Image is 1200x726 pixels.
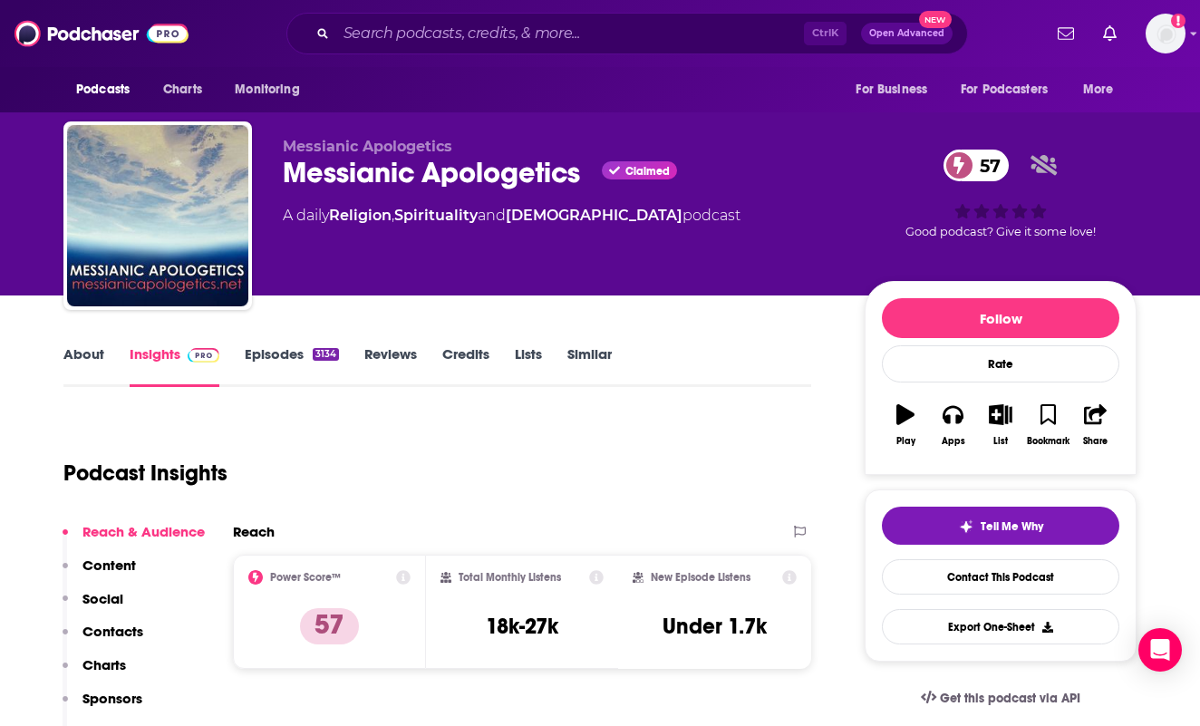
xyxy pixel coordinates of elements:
span: Get this podcast via API [940,691,1080,706]
div: A daily podcast [283,205,740,227]
svg: Add a profile image [1171,14,1185,28]
span: Claimed [625,167,670,176]
button: Reach & Audience [63,523,205,557]
div: List [993,436,1008,447]
div: Bookmark [1027,436,1069,447]
span: Ctrl K [804,22,847,45]
a: Credits [442,345,489,387]
h2: New Episode Listens [651,571,750,584]
button: Charts [63,656,126,690]
a: Episodes3134 [245,345,339,387]
span: For Podcasters [961,77,1048,102]
button: Open AdvancedNew [861,23,953,44]
img: tell me why sparkle [959,519,973,534]
span: 57 [962,150,1010,181]
span: Tell Me Why [981,519,1043,534]
span: New [919,11,952,28]
button: Content [63,557,136,590]
span: and [478,207,506,224]
div: 3134 [313,348,339,361]
a: Get this podcast via API [906,676,1095,721]
span: Charts [163,77,202,102]
span: More [1083,77,1114,102]
span: For Business [856,77,927,102]
p: Social [82,590,123,607]
button: Sponsors [63,690,142,723]
button: Contacts [63,623,143,656]
div: Open Intercom Messenger [1138,628,1182,672]
a: Charts [151,73,213,107]
a: [DEMOGRAPHIC_DATA] [506,207,682,224]
img: Podchaser Pro [188,348,219,363]
button: Social [63,590,123,624]
button: open menu [949,73,1074,107]
h2: Total Monthly Listens [459,571,561,584]
a: Spirituality [394,207,478,224]
div: Play [896,436,915,447]
button: List [977,392,1024,458]
button: Play [882,392,929,458]
span: Messianic Apologetics [283,138,452,155]
a: Show notifications dropdown [1096,18,1124,49]
img: User Profile [1146,14,1185,53]
a: Lists [515,345,542,387]
button: Export One-Sheet [882,609,1119,644]
div: 57Good podcast? Give it some love! [865,138,1137,250]
div: Rate [882,345,1119,382]
button: tell me why sparkleTell Me Why [882,507,1119,545]
button: Bookmark [1024,392,1071,458]
button: Share [1072,392,1119,458]
button: Apps [929,392,976,458]
span: Monitoring [235,77,299,102]
button: open menu [843,73,950,107]
div: Share [1083,436,1108,447]
button: open menu [1070,73,1137,107]
input: Search podcasts, credits, & more... [336,19,804,48]
img: Messianic Apologetics [67,125,248,306]
span: Logged in as isaacsongster [1146,14,1185,53]
a: Contact This Podcast [882,559,1119,595]
a: Reviews [364,345,417,387]
p: Contacts [82,623,143,640]
button: open menu [222,73,323,107]
h2: Reach [233,523,275,540]
button: Follow [882,298,1119,338]
span: Podcasts [76,77,130,102]
img: Podchaser - Follow, Share and Rate Podcasts [15,16,189,51]
h3: 18k-27k [486,613,558,640]
p: Sponsors [82,690,142,707]
button: Show profile menu [1146,14,1185,53]
a: Show notifications dropdown [1050,18,1081,49]
a: InsightsPodchaser Pro [130,345,219,387]
p: Reach & Audience [82,523,205,540]
span: Good podcast? Give it some love! [905,225,1096,238]
p: Content [82,557,136,574]
p: 57 [300,608,359,644]
a: 57 [944,150,1010,181]
span: Open Advanced [869,29,944,38]
a: Religion [329,207,392,224]
a: About [63,345,104,387]
div: Search podcasts, credits, & more... [286,13,968,54]
div: Apps [942,436,965,447]
h3: Under 1.7k [663,613,767,640]
button: open menu [63,73,153,107]
a: Similar [567,345,612,387]
p: Charts [82,656,126,673]
h1: Podcast Insights [63,460,227,487]
span: , [392,207,394,224]
h2: Power Score™ [270,571,341,584]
